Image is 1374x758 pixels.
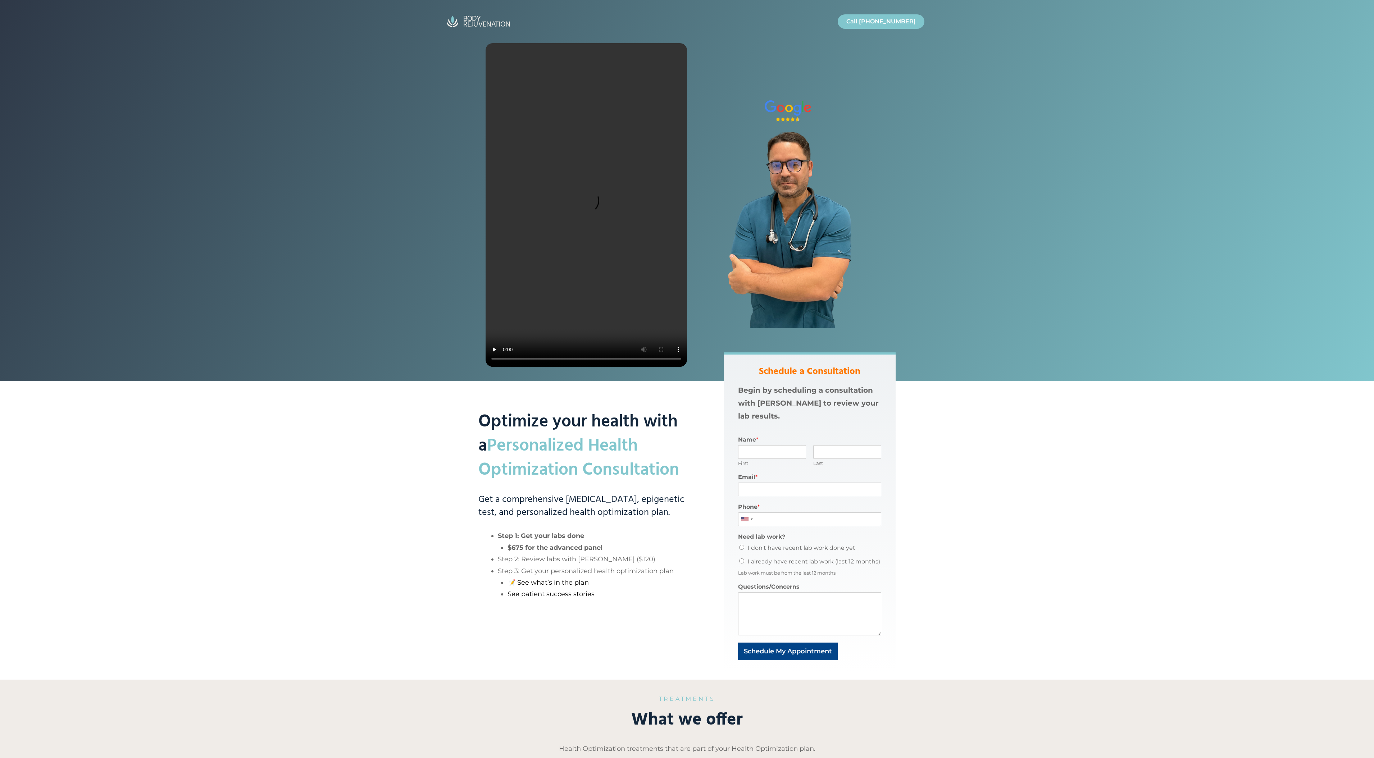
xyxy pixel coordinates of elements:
img: Dr.-Martinez-Longevity-Expert [687,127,888,328]
label: Questions/Concerns [738,583,881,591]
label: Email [738,474,881,481]
h2: Optimize your health with a [478,352,695,483]
label: I don't have recent lab work done yet [748,544,855,551]
a: See patient success stories [508,590,595,598]
strong: Schedule a Consultation [759,364,860,379]
img: BodyRejuvenation [442,13,514,30]
h6: TREATMENTS [486,694,888,704]
label: Phone [738,503,881,511]
mark: Personalized Health Optimization Consultation [478,432,679,484]
label: First [738,460,806,466]
label: I already have recent lab work (last 12 months) [748,558,880,565]
button: Schedule My Appointment [738,643,838,660]
a: Call [PHONE_NUMBER] [838,14,924,29]
h3: Get a comprehensive [MEDICAL_DATA], epigenetic test, and personalized health optimization plan. [478,493,695,520]
li: Step 2: Review labs with [PERSON_NAME] ($120) [498,553,695,565]
nav: Primary [831,11,932,32]
label: Name [738,436,881,444]
p: Health Optimization treatments that are part of your Health Optimization plan. [486,743,888,754]
label: Last [813,460,881,466]
a: 📝 See what’s in the plan [508,579,589,586]
div: Lab work must be from the last 12 months. [738,570,881,576]
strong: $675 for the advanced panel [508,544,602,552]
label: Need lab work? [738,533,881,541]
div: United States: +1 [738,513,755,526]
h2: What we offer [486,708,888,732]
strong: Step 1: Get your labs done [498,532,584,540]
li: Step 3: Get your personalized health optimization plan [498,565,695,600]
strong: Begin by scheduling a consultation with [PERSON_NAME] to review your lab results. [738,386,879,420]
